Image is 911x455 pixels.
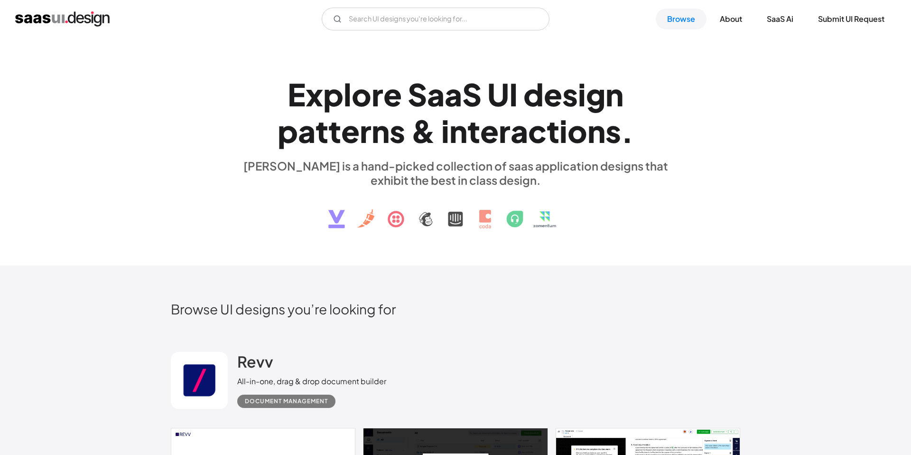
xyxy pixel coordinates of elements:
div: t [328,113,341,149]
div: S [462,76,482,113]
div: s [390,113,405,149]
a: Browse [656,9,706,29]
div: n [587,113,605,149]
div: i [441,113,449,149]
div: a [511,113,528,149]
div: i [559,113,567,149]
div: p [278,113,298,149]
h2: Revv [237,352,273,371]
a: Revv [237,352,273,376]
div: r [372,76,383,113]
div: All-in-one, drag & drop document builder [237,376,386,387]
div: t [547,113,559,149]
div: n [605,76,623,113]
div: [PERSON_NAME] is a hand-picked collection of saas application designs that exhibit the best in cl... [237,159,674,187]
div: a [445,76,462,113]
div: a [298,113,316,149]
div: Document Management [245,396,328,407]
div: e [341,113,360,149]
div: s [562,76,578,113]
div: i [578,76,586,113]
div: n [372,113,390,149]
div: . [621,113,633,149]
div: l [344,76,352,113]
img: text, icon, saas logo [312,187,599,237]
div: t [467,113,480,149]
input: Search UI designs you're looking for... [322,8,549,30]
div: E [288,76,306,113]
a: home [15,11,110,27]
div: a [427,76,445,113]
div: e [480,113,499,149]
div: n [449,113,467,149]
div: s [605,113,621,149]
a: About [708,9,753,29]
div: g [586,76,605,113]
div: p [323,76,344,113]
a: SaaS Ai [755,9,805,29]
div: I [509,76,518,113]
div: U [487,76,509,113]
div: & [411,113,436,149]
h1: Explore SaaS UI design patterns & interactions. [237,76,674,149]
div: d [523,76,544,113]
div: r [360,113,372,149]
div: e [383,76,402,113]
h2: Browse UI designs you’re looking for [171,301,740,317]
div: x [306,76,323,113]
div: o [352,76,372,113]
form: Email Form [322,8,549,30]
a: Submit UI Request [807,9,896,29]
div: e [544,76,562,113]
div: t [316,113,328,149]
div: S [408,76,427,113]
div: c [528,113,547,149]
div: o [567,113,587,149]
div: r [499,113,511,149]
